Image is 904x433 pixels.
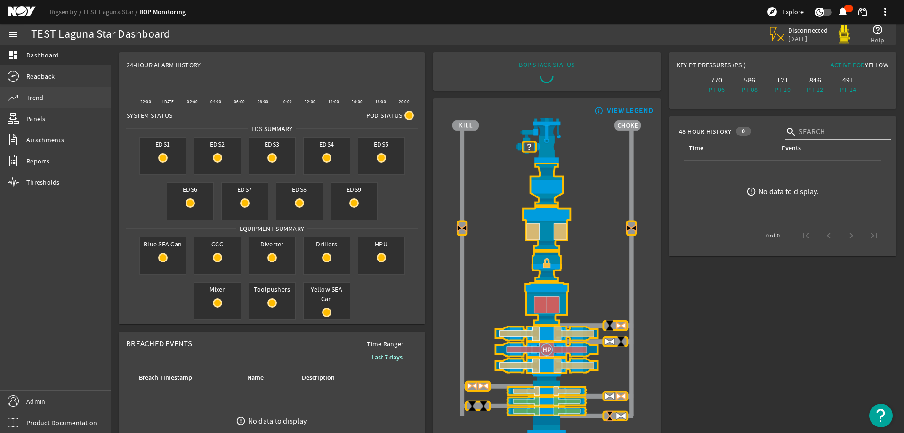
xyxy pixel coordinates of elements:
[26,418,97,427] span: Product Documentation
[304,237,350,251] span: Drillers
[763,4,807,19] button: Explore
[837,6,848,17] mat-icon: notifications
[607,106,654,115] div: VIEW LEGEND
[83,8,139,16] a: TEST Laguna Star
[782,143,801,154] div: Events
[26,178,60,187] span: Thresholds
[788,26,828,34] span: Disconnected
[626,223,637,234] img: Valve2CloseBlock.png
[194,237,241,251] span: CCC
[139,373,192,383] div: Breach Timestamp
[31,30,170,39] div: TEST Laguna Star Dashboard
[735,85,764,94] div: PT-08
[26,397,45,406] span: Admin
[399,99,410,105] text: 20:00
[50,8,83,16] a: Rigsentry
[801,75,830,85] div: 846
[780,143,874,154] div: Events
[615,336,627,347] img: ValveClose.png
[328,99,339,105] text: 14:00
[677,60,783,74] div: Key PT Pressures (PSI)
[26,135,64,145] span: Attachments
[187,99,198,105] text: 02:00
[234,99,245,105] text: 06:00
[222,183,268,196] span: EDS7
[871,35,884,45] span: Help
[249,138,295,151] span: EDS3
[140,138,186,151] span: EDS1
[304,138,350,151] span: EDS4
[258,99,268,105] text: 08:00
[604,410,615,422] img: ValveCloseBlock.png
[127,111,172,120] span: System Status
[302,373,335,383] div: Description
[358,138,404,151] span: EDS5
[366,111,403,120] span: Pod Status
[736,127,751,136] div: 0
[869,404,893,427] button: Open Resource Center
[519,60,574,69] div: BOP STACK STATUS
[352,99,363,105] text: 16:00
[615,320,627,331] img: ValveOpenBlock.png
[304,283,350,305] span: Yellow SEA Can
[247,373,264,383] div: Name
[194,283,241,296] span: Mixer
[865,61,888,69] span: Yellow
[857,6,868,17] mat-icon: support_agent
[452,282,641,325] img: LowerAnnularClose.png
[478,400,489,412] img: ValveClose.png
[766,231,780,240] div: 0 of 0
[126,339,192,349] span: Breached Events
[592,107,604,114] mat-icon: info_outline
[452,163,641,206] img: FlexJoint_Fault.png
[467,380,478,392] img: ValveOpenBlock.png
[746,187,756,196] mat-icon: error_outline
[194,138,241,151] span: EDS2
[768,75,797,85] div: 121
[604,320,615,331] img: ValveClose.png
[364,349,410,366] button: Last 7 days
[702,85,731,94] div: PT-06
[833,85,863,94] div: PT-14
[452,374,641,386] img: BopBodyShearBottom.png
[783,7,804,16] span: Explore
[768,85,797,94] div: PT-10
[246,373,289,383] div: Name
[785,126,797,138] i: search
[799,126,883,138] input: Search
[735,75,764,85] div: 586
[249,237,295,251] span: Diverter
[281,99,292,105] text: 10:00
[467,400,478,412] img: ValveClose.png
[26,72,55,81] span: Readback
[872,24,883,35] mat-icon: help_outline
[456,223,468,234] img: Valve2CloseBlock.png
[874,0,896,23] button: more_vert
[478,380,489,392] img: ValveOpenBlock.png
[236,224,307,233] span: Equipment Summary
[835,25,854,44] img: Yellowpod.svg
[359,339,410,349] span: Time Range:
[452,396,641,406] img: PipeRamOpen.png
[689,143,703,154] div: Time
[833,75,863,85] div: 491
[702,75,731,85] div: 770
[26,93,43,102] span: Trend
[615,410,627,422] img: ValveOpen.png
[604,336,615,347] img: ValveOpen.png
[276,183,323,196] span: EDS8
[248,124,296,133] span: EDS SUMMARY
[331,183,377,196] span: EDS9
[788,34,828,43] span: [DATE]
[371,353,403,362] b: Last 7 days
[300,373,368,383] div: Description
[452,342,641,358] img: ShearRamHPClose.png
[452,406,641,416] img: PipeRamOpen.png
[452,326,641,342] img: ShearRamOpenBlock.png
[8,49,19,61] mat-icon: dashboard
[452,251,641,282] img: RiserConnectorLockBlock.png
[767,6,778,17] mat-icon: explore
[358,237,404,251] span: HPU
[236,416,246,426] mat-icon: error_outline
[139,8,186,16] a: BOP Monitoring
